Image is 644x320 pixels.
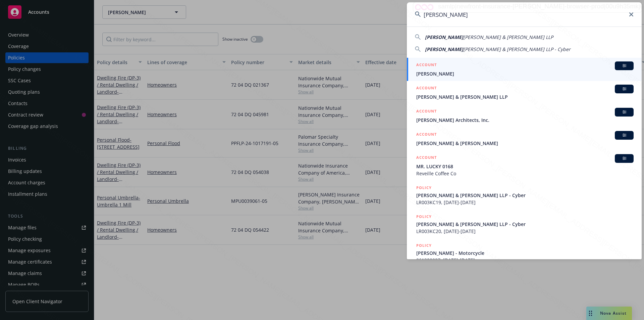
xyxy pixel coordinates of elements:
[463,46,571,52] span: [PERSON_NAME] & [PERSON_NAME] LLP - Cyber
[407,58,642,81] a: ACCOUNTBI[PERSON_NAME]
[618,109,631,115] span: BI
[416,93,634,100] span: [PERSON_NAME] & [PERSON_NAME] LLP
[416,70,634,77] span: [PERSON_NAME]
[416,242,432,249] h5: POLICY
[416,117,634,124] span: [PERSON_NAME] Architects, Inc.
[407,210,642,238] a: POLICY[PERSON_NAME] & [PERSON_NAME] LLP - CyberLR003KC20, [DATE]-[DATE]
[425,46,463,52] span: [PERSON_NAME]
[618,132,631,138] span: BI
[416,213,432,220] h5: POLICY
[618,86,631,92] span: BI
[463,34,553,40] span: [PERSON_NAME] & [PERSON_NAME] LLP
[407,150,642,181] a: ACCOUNTBIMR. LUCKY 0168Reveille Coffee Co
[407,104,642,127] a: ACCOUNTBI[PERSON_NAME] Architects, Inc.
[416,221,634,228] span: [PERSON_NAME] & [PERSON_NAME] LLP - Cyber
[416,85,437,93] h5: ACCOUNT
[407,181,642,210] a: POLICY[PERSON_NAME] & [PERSON_NAME] LLP - CyberLR003KC19, [DATE]-[DATE]
[407,127,642,150] a: ACCOUNTBI[PERSON_NAME] & [PERSON_NAME]
[416,108,437,116] h5: ACCOUNT
[618,63,631,69] span: BI
[407,2,642,27] input: Search...
[416,140,634,147] span: [PERSON_NAME] & [PERSON_NAME]
[416,170,634,177] span: Reveille Coffee Co
[416,154,437,162] h5: ACCOUNT
[407,81,642,104] a: ACCOUNTBI[PERSON_NAME] & [PERSON_NAME] LLP
[618,155,631,162] span: BI
[416,249,634,257] span: [PERSON_NAME] - Motorcycle
[416,163,634,170] span: MR. LUCKY 0168
[416,228,634,235] span: LR003KC20, [DATE]-[DATE]
[416,192,634,199] span: [PERSON_NAME] & [PERSON_NAME] LLP - Cyber
[416,131,437,139] h5: ACCOUNT
[416,257,634,264] span: 961329927, [DATE]-[DATE]
[416,61,437,70] h5: ACCOUNT
[425,34,463,40] span: [PERSON_NAME]
[407,238,642,267] a: POLICY[PERSON_NAME] - Motorcycle961329927, [DATE]-[DATE]
[416,199,634,206] span: LR003KC19, [DATE]-[DATE]
[416,184,432,191] h5: POLICY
